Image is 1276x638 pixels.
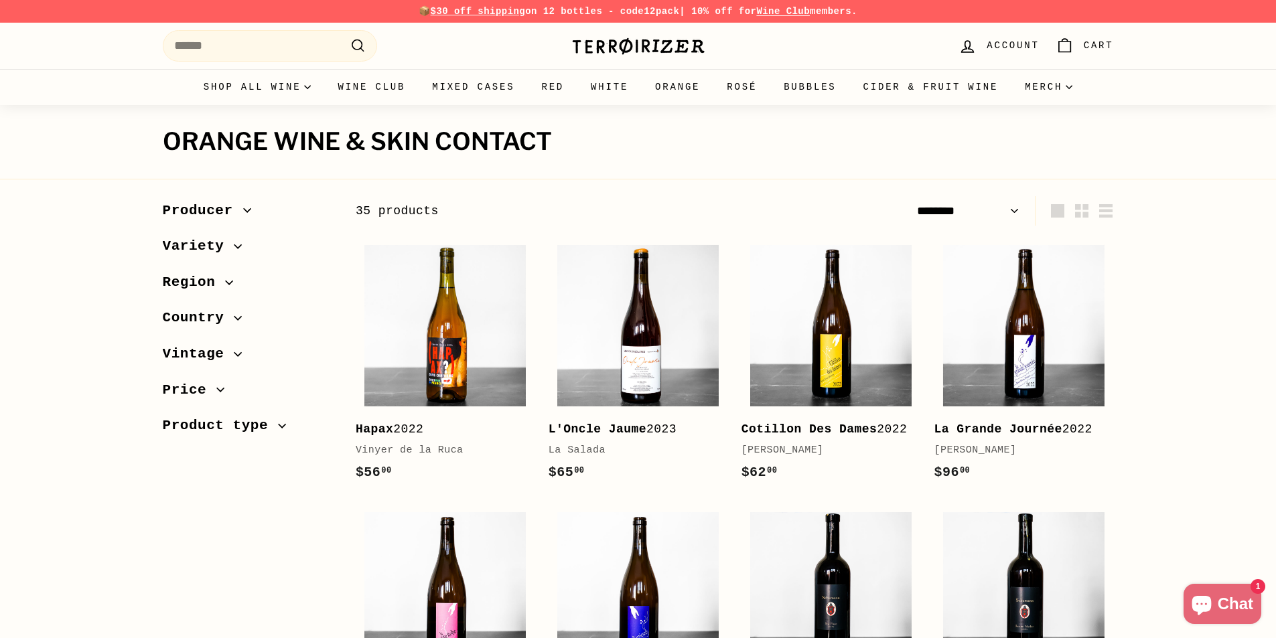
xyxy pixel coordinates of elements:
[1084,38,1114,53] span: Cart
[549,443,715,459] div: La Salada
[934,465,971,480] span: $96
[934,443,1101,459] div: [PERSON_NAME]
[356,443,522,459] div: Vinyer de la Ruca
[163,339,334,376] button: Vintage
[163,200,243,222] span: Producer
[356,422,393,436] b: Hapax
[934,422,1062,436] b: La Grande Journée
[163,196,334,232] button: Producer
[163,303,334,339] button: Country
[163,268,334,304] button: Region
[549,465,585,480] span: $65
[1180,584,1265,627] inbox-online-store-chat: Shopify online store chat
[741,443,908,459] div: [PERSON_NAME]
[549,420,715,439] div: 2023
[136,69,1141,105] div: Primary
[163,376,334,412] button: Price
[163,232,334,268] button: Variety
[960,466,970,475] sup: 00
[642,69,713,105] a: Orange
[324,69,419,105] a: Wine Club
[163,343,234,366] span: Vintage
[356,236,535,496] a: Hapax2022Vinyer de la Ruca
[934,420,1101,439] div: 2022
[850,69,1012,105] a: Cider & Fruit Wine
[741,422,877,436] b: Cotillon Des Dames
[431,6,526,17] span: $30 off shipping
[770,69,849,105] a: Bubbles
[528,69,577,105] a: Red
[549,236,728,496] a: L'Oncle Jaume2023La Salada
[549,422,646,436] b: L'Oncle Jaume
[163,307,234,329] span: Country
[163,4,1114,19] p: 📦 on 12 bottles - code | 10% off for members.
[756,6,810,17] a: Wine Club
[163,235,234,258] span: Variety
[381,466,391,475] sup: 00
[713,69,770,105] a: Rosé
[741,236,921,496] a: Cotillon Des Dames2022[PERSON_NAME]
[190,69,325,105] summary: Shop all wine
[577,69,642,105] a: White
[356,420,522,439] div: 2022
[950,26,1047,66] a: Account
[163,411,334,447] button: Product type
[987,38,1039,53] span: Account
[934,236,1114,496] a: La Grande Journée2022[PERSON_NAME]
[1011,69,1086,105] summary: Merch
[741,465,778,480] span: $62
[419,69,528,105] a: Mixed Cases
[741,420,908,439] div: 2022
[644,6,679,17] strong: 12pack
[574,466,584,475] sup: 00
[163,379,217,402] span: Price
[356,202,735,221] div: 35 products
[767,466,777,475] sup: 00
[163,129,1114,155] h1: Orange wine & Skin contact
[163,414,279,437] span: Product type
[356,465,392,480] span: $56
[1048,26,1122,66] a: Cart
[163,271,226,294] span: Region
